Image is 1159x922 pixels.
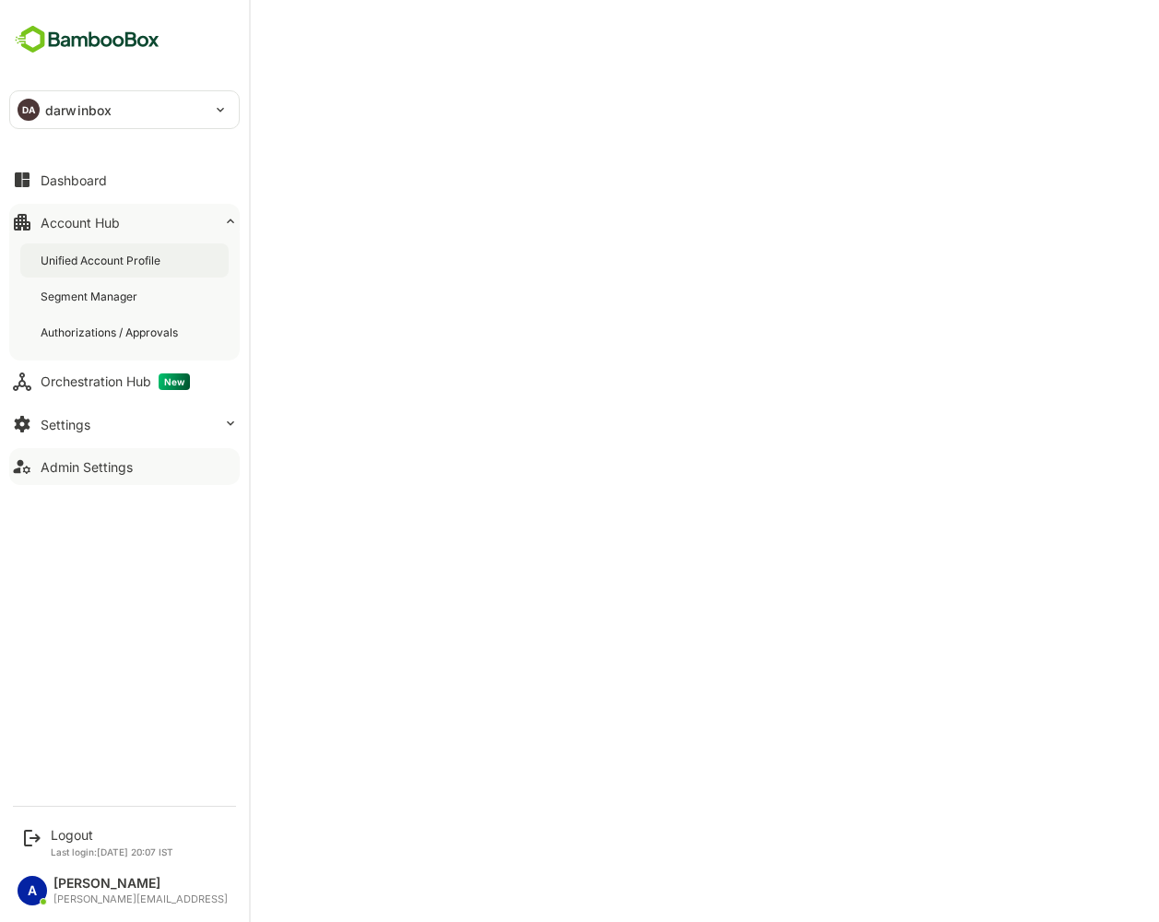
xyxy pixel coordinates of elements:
div: DA [18,99,40,121]
button: Dashboard [9,161,240,198]
button: Settings [9,406,240,443]
div: [PERSON_NAME][EMAIL_ADDRESS] [53,893,228,905]
div: Unified Account Profile [41,253,164,268]
div: Authorizations / Approvals [41,325,182,340]
div: Orchestration Hub [41,373,190,390]
img: BambooboxFullLogoMark.5f36c76dfaba33ec1ec1367b70bb1252.svg [9,22,165,57]
div: [PERSON_NAME] [53,876,228,892]
div: Segment Manager [41,289,141,304]
button: Admin Settings [9,448,240,485]
div: Account Hub [41,215,120,230]
div: Logout [51,827,173,843]
div: Dashboard [41,172,107,188]
p: darwinbox [45,100,112,120]
div: DAdarwinbox [10,91,239,128]
div: Admin Settings [41,459,133,475]
div: Settings [41,417,90,432]
span: New [159,373,190,390]
button: Orchestration HubNew [9,363,240,400]
div: A [18,876,47,905]
p: Last login: [DATE] 20:07 IST [51,846,173,857]
button: Account Hub [9,204,240,241]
